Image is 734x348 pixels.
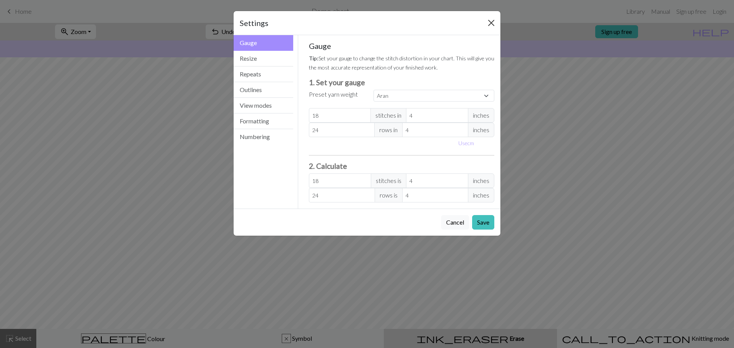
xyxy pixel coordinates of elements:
button: View modes [234,98,293,113]
span: rows in [374,123,403,137]
span: inches [468,188,494,202]
button: Resize [234,51,293,66]
button: Close [485,17,497,29]
label: Preset yarn weight [309,90,358,99]
button: Formatting [234,113,293,129]
button: Usecm [455,137,477,149]
h5: Gauge [309,41,495,50]
button: Save [472,215,494,230]
span: inches [468,108,494,123]
button: Repeats [234,66,293,82]
span: stitches is [371,173,406,188]
span: inches [468,123,494,137]
h5: Settings [240,17,268,29]
strong: Tip: [309,55,318,62]
button: Cancel [441,215,469,230]
button: Gauge [234,35,293,51]
button: Outlines [234,82,293,98]
span: stitches in [370,108,406,123]
small: Set your gauge to change the stitch distortion in your chart. This will give you the most accurat... [309,55,494,71]
h3: 2. Calculate [309,162,495,170]
span: rows is [375,188,403,202]
button: Numbering [234,129,293,144]
h3: 1. Set your gauge [309,78,495,87]
span: inches [468,173,494,188]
